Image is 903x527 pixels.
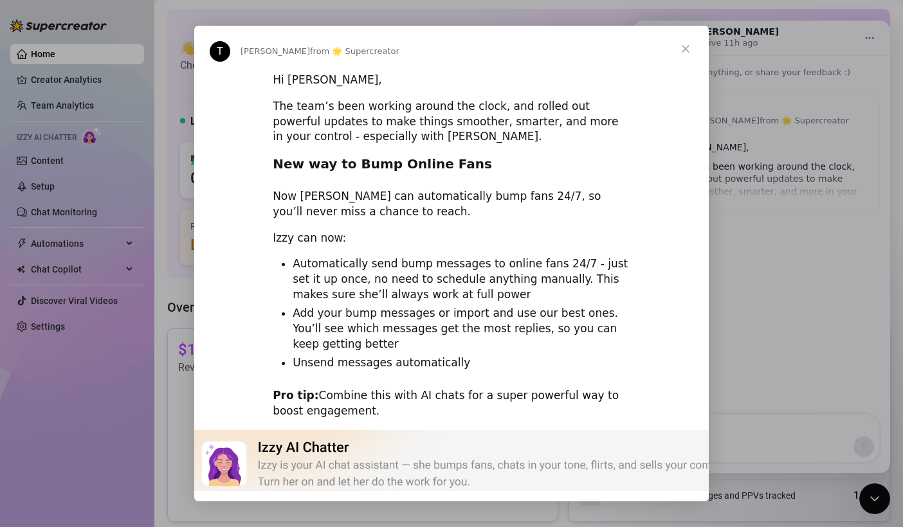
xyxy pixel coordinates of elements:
[26,90,47,111] div: Profile image for Tanya
[310,46,399,56] span: from 🌟 Supercreator
[293,256,630,303] li: Automatically send bump messages to online fans 24/7 - just set it up once, no need to schedule a...
[273,73,630,88] div: Hi [PERSON_NAME],
[11,394,246,416] textarea: Message…
[273,189,630,220] div: Now [PERSON_NAME] can automatically bump fans 24/7, so you’ll never miss a chance to reach.
[10,74,247,206] div: Tanya says…
[62,16,125,29] p: Active 11h ago
[210,41,230,62] div: Profile image for Tanya
[20,421,30,431] button: Emoji picker
[127,95,216,105] span: from 🌟 Supercreator
[61,421,71,431] button: Upload attachment
[273,156,630,179] h2: New way to Bump Online Fans
[293,306,630,352] li: Add your bump messages or import and use our best ones. You’ll see which messages get the most re...
[57,95,127,105] span: [PERSON_NAME]
[293,355,630,371] li: Unsend messages automatically
[273,389,318,402] b: Pro tip:
[662,26,709,72] span: Close
[273,231,630,246] div: Izzy can now:
[224,5,249,30] button: Home
[273,99,630,145] div: The team’s been working around the clock, and rolled out powerful updates to make things smoother...
[62,6,146,16] h1: [PERSON_NAME]
[26,140,231,190] div: The team’s been working around the clock, and rolled out powerful updates to make things smoother...
[26,121,231,134] div: Hi [PERSON_NAME],
[8,5,33,30] button: go back
[41,421,51,431] button: Gif picker
[37,7,57,28] div: Profile image for Tanya
[241,46,310,56] span: [PERSON_NAME]
[221,416,241,436] button: Send a message…
[273,388,630,419] div: Combine this with AI chats for a super powerful way to boost engagement.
